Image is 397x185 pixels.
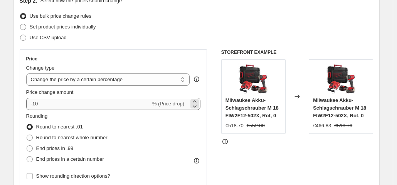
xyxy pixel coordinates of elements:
[221,49,373,55] h6: STOREFRONT EXAMPLE
[26,65,55,71] span: Change type
[313,97,366,118] span: Milwaukee Akku-Schlagschrauber M 18 FIW2F12-502X, Rot, 0
[152,101,184,107] span: % (Price drop)
[26,56,37,62] h3: Price
[26,113,48,119] span: Rounding
[36,135,108,140] span: Round to nearest whole number
[326,63,357,94] img: 61yPRUOVVeL_80x.jpg
[26,89,74,95] span: Price change amount
[36,173,110,179] span: Show rounding direction options?
[193,75,200,83] div: help
[30,35,67,40] span: Use CSV upload
[30,24,96,30] span: Set product prices individually
[238,63,269,94] img: 61yPRUOVVeL_80x.jpg
[36,124,83,130] span: Round to nearest .01
[334,122,352,130] strike: €518.70
[36,145,74,151] span: End prices in .99
[313,122,331,130] div: €466.83
[26,98,151,110] input: -15
[30,13,91,19] span: Use bulk price change rules
[247,122,265,130] strike: €552.00
[225,122,244,130] div: €518.70
[36,156,104,162] span: End prices in a certain number
[225,97,279,118] span: Milwaukee Akku-Schlagschrauber M 18 FIW2F12-502X, Rot, 0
